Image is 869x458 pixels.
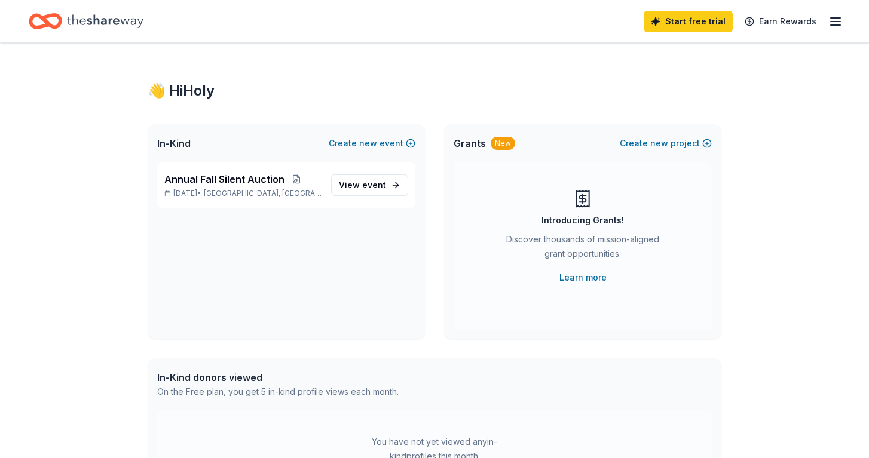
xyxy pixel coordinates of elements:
span: event [362,180,386,190]
span: new [650,136,668,150]
button: Createnewproject [620,136,712,150]
a: Home [29,7,143,35]
span: new [359,136,377,150]
a: View event [331,174,408,196]
div: 👋 Hi Holy [148,81,721,100]
span: Grants [454,136,486,150]
span: In-Kind [157,136,191,150]
span: Annual Fall Silent Auction [164,172,284,186]
span: View [339,178,386,192]
p: [DATE] • [164,189,322,198]
div: New [491,137,515,150]
a: Earn Rewards [738,11,824,32]
div: In-Kind donors viewed [157,370,399,385]
span: [GEOGRAPHIC_DATA], [GEOGRAPHIC_DATA] [204,189,322,198]
a: Learn more [559,271,607,285]
button: Createnewevent [329,136,415,150]
div: Discover thousands of mission-aligned grant opportunities. [501,232,664,266]
div: Introducing Grants! [541,213,624,228]
a: Start free trial [644,11,733,32]
div: On the Free plan, you get 5 in-kind profile views each month. [157,385,399,399]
